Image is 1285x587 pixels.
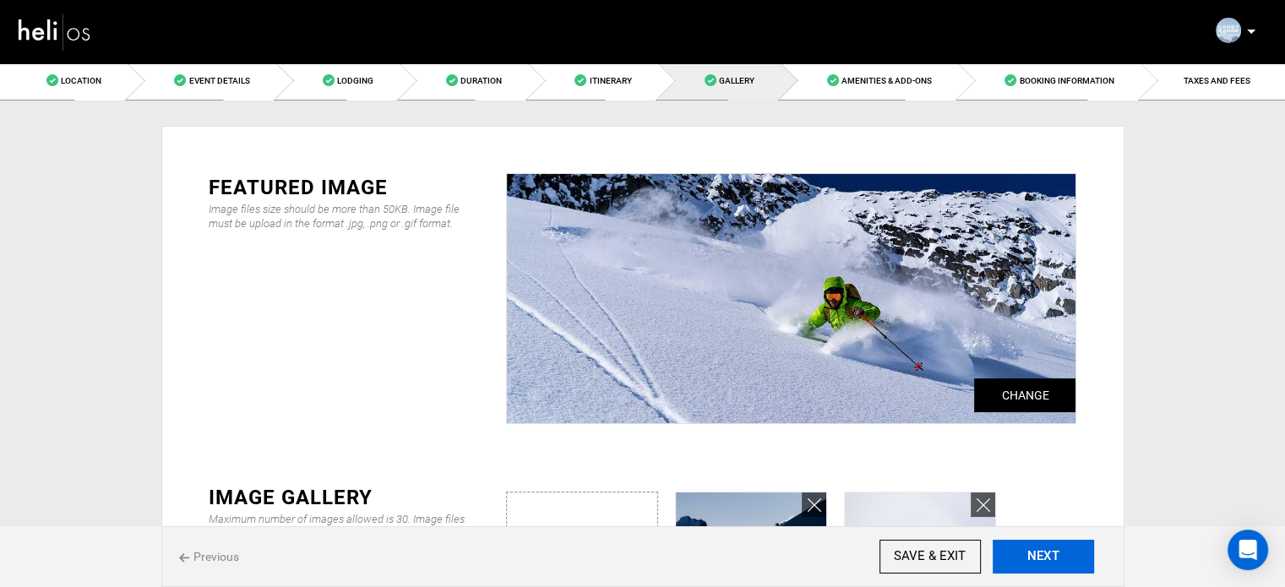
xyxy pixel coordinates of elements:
[719,76,754,85] span: Gallery
[179,548,239,565] span: Previous
[179,553,189,563] img: back%20icon.svg
[589,76,631,85] span: Itinerary
[188,76,249,85] span: Event Details
[17,9,93,54] img: heli-logo
[209,173,482,202] div: FEATURED IMAGE
[460,76,502,85] span: Duration
[879,540,981,573] input: SAVE & EXIT
[209,512,482,555] div: Maximum number of images allowed is 30. Image files size should be more than 50KB. Image file mus...
[802,492,826,517] a: Remove
[1216,18,1241,43] img: d90ef2fb7ce37d1cab2a737bd0f64c5d.png
[209,483,482,512] div: IMAGE GALLERY
[209,202,482,231] div: Image files size should be more than 50KB. Image file must be upload in the format .jpg, .png or ...
[993,540,1094,573] button: NEXT
[974,378,1075,412] label: Change
[841,76,932,85] span: Amenities & Add-Ons
[61,76,101,85] span: Location
[1019,76,1113,85] span: Booking Information
[1228,530,1268,570] div: Open Intercom Messenger
[337,76,373,85] span: Lodging
[507,174,1075,423] img: 3ce303d26b4cf312bb217e05a3c5dd9e.jpeg
[1184,76,1250,85] span: TAXES AND FEES
[971,492,995,517] a: Remove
